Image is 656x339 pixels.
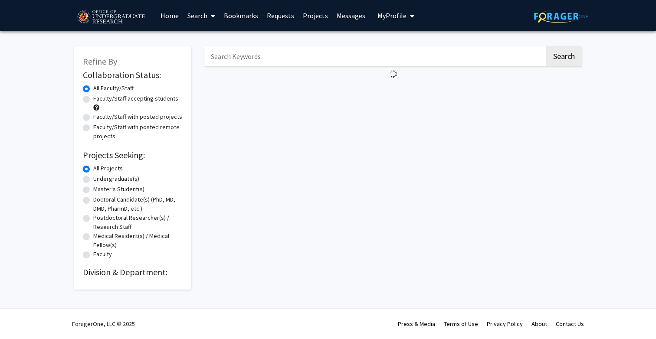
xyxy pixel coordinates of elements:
a: Contact Us [556,320,584,328]
label: Master's Student(s) [93,185,144,194]
label: All Faculty/Staff [93,84,134,93]
a: Terms of Use [444,320,478,328]
h2: Division & Department: [83,267,183,277]
a: Search [183,0,220,31]
label: Faculty/Staff with posted remote projects [93,123,183,141]
label: All Projects [93,164,123,173]
img: ForagerOne Logo [534,10,588,23]
a: Requests [262,0,298,31]
label: Faculty/Staff accepting students [93,94,178,103]
a: Press & Media [398,320,435,328]
img: Loading [386,66,401,81]
a: Messages [332,0,370,31]
div: ForagerOne, LLC © 2025 [72,309,135,339]
label: Faculty/Staff with posted projects [93,112,182,121]
span: Refine By [83,56,117,67]
input: Search Keywords [204,46,545,66]
a: Projects [298,0,332,31]
h2: Collaboration Status: [83,70,183,80]
a: About [531,320,547,328]
a: Bookmarks [220,0,262,31]
a: Privacy Policy [487,320,523,328]
img: University of Maryland Logo [74,7,148,28]
label: Doctoral Candidate(s) (PhD, MD, DMD, PharmD, etc.) [93,195,183,213]
h2: Projects Seeking: [83,150,183,160]
span: My Profile [377,11,407,20]
label: Undergraduate(s) [93,174,139,183]
label: Postdoctoral Researcher(s) / Research Staff [93,213,183,231]
nav: Page navigation [204,81,582,101]
button: Search [546,46,582,66]
label: Faculty [93,250,112,259]
a: Home [156,0,183,31]
label: Medical Resident(s) / Medical Fellow(s) [93,231,183,250]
